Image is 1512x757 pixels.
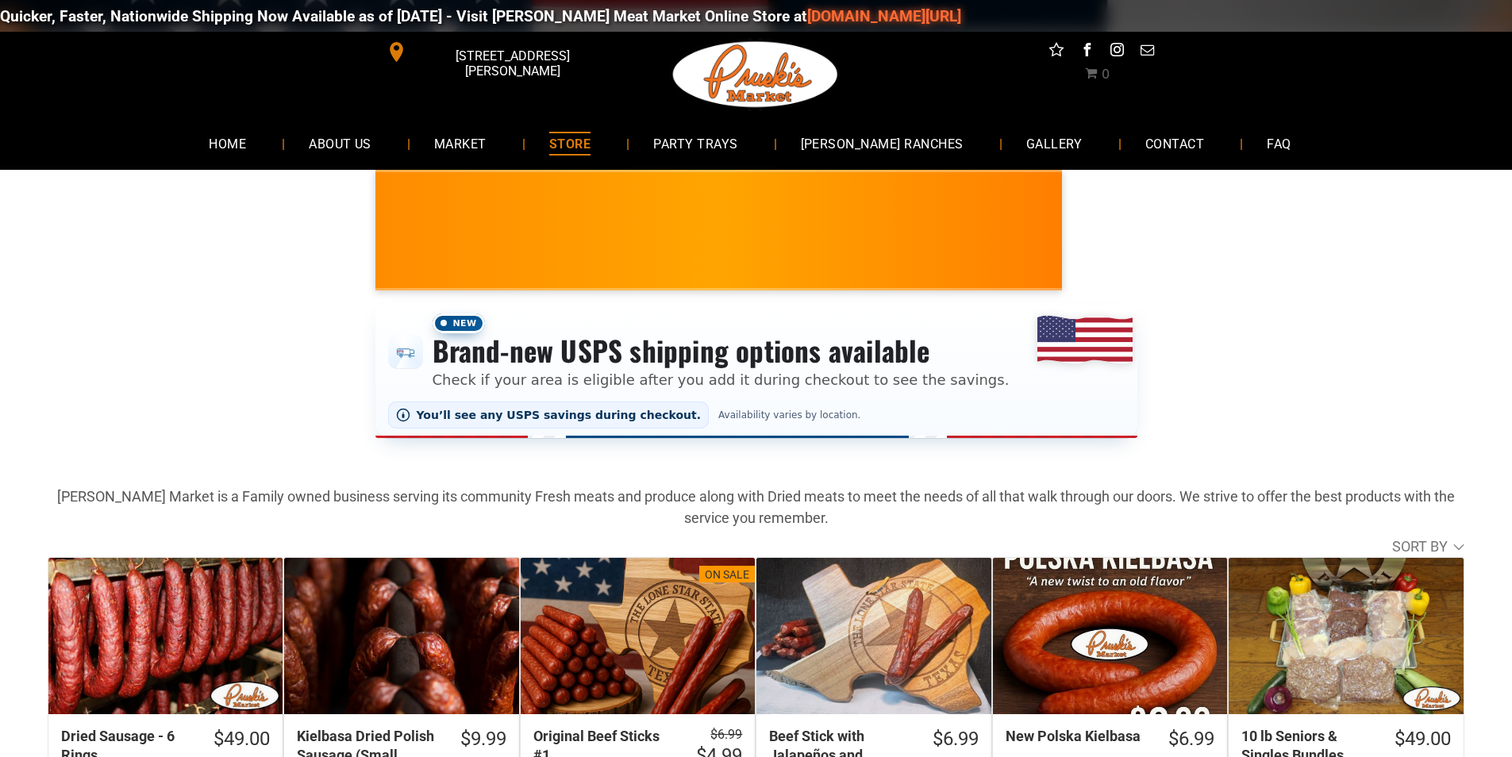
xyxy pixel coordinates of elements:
a: [PERSON_NAME] RANCHES [777,122,987,164]
a: CONTACT [1121,122,1228,164]
h3: Brand-new USPS shipping options available [433,333,1010,368]
a: FAQ [1243,122,1314,164]
div: $9.99 [460,727,506,751]
span: You’ll see any USPS savings during checkout. [417,409,702,421]
a: PARTY TRAYS [629,122,761,164]
div: New Polska Kielbasa [1006,727,1148,745]
a: email [1137,40,1157,64]
strong: [PERSON_NAME] Market is a Family owned business serving its community Fresh meats and produce alo... [57,488,1455,526]
a: Dried Sausage - 6 Rings [48,558,283,714]
a: [STREET_ADDRESS][PERSON_NAME] [375,40,618,64]
a: HOME [185,122,270,164]
a: [DOMAIN_NAME][URL] [788,7,942,25]
img: Pruski-s+Market+HQ+Logo2-1920w.png [670,32,841,117]
span: 0 [1102,67,1110,82]
a: GALLERY [1002,122,1106,164]
a: On SaleOriginal Beef Sticks #1 [521,558,755,714]
a: Beef Stick with Jalapeños and Cheese [756,558,991,714]
div: $6.99 [933,727,979,751]
div: Shipping options announcement [375,303,1137,438]
a: Kielbasa Dried Polish Sausage (Small Batch) [284,558,518,714]
a: facebook [1076,40,1097,64]
a: STORE [525,122,614,164]
a: New Polska Kielbasa [993,558,1227,714]
span: New [433,313,485,333]
a: MARKET [410,122,510,164]
div: $49.00 [214,727,270,751]
a: $6.99New Polska Kielbasa [993,727,1227,751]
a: instagram [1106,40,1127,64]
s: $6.99 [710,727,742,742]
a: Social network [1046,40,1067,64]
p: Check if your area is eligible after you add it during checkout to see the savings. [433,369,1010,390]
span: [PERSON_NAME] MARKET [1036,241,1348,267]
span: STORE [549,132,591,155]
span: Availability varies by location. [715,409,864,421]
span: [STREET_ADDRESS][PERSON_NAME] [410,40,614,86]
div: $6.99 [1168,727,1214,751]
div: $49.00 [1395,727,1451,751]
div: On Sale [705,567,749,583]
a: ABOUT US [285,122,395,164]
a: 10 lb Seniors &amp; Singles Bundles [1229,558,1463,714]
